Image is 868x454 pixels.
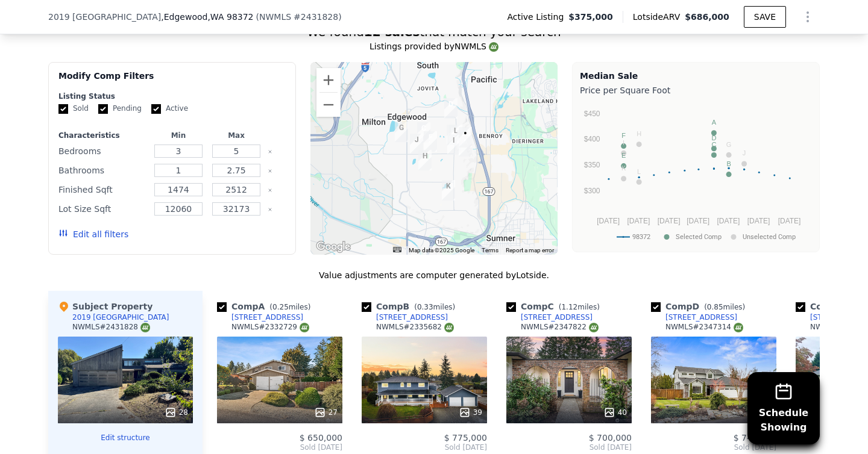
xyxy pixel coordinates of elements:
div: 40 [603,406,627,418]
span: Sold [DATE] [651,443,776,452]
div: NWMLS # 2347822 [521,322,599,332]
div: Subject Property [58,300,153,313]
label: Sold [58,104,89,114]
button: Clear [268,149,272,154]
span: # 2431828 [294,12,338,22]
span: Sold [DATE] [362,443,487,452]
text: D [711,134,716,141]
div: [STREET_ADDRESS] [521,313,593,322]
button: Clear [268,207,272,212]
button: Show Options [796,5,820,29]
div: 2019 126th Avenue Ct E [459,127,472,148]
span: Sold [DATE] [506,443,632,452]
div: Value adjustments are computer generated by Lotside . [48,269,820,281]
div: 12112 19th Street Ct E [447,125,460,145]
span: $ 700,000 [589,433,632,443]
span: , WA 98372 [207,12,253,22]
button: ScheduleShowing [747,372,820,444]
span: ( miles) [265,303,315,311]
div: [STREET_ADDRESS] [376,313,448,322]
div: 9925 18th Street Ct E [395,122,408,142]
text: A [712,119,717,126]
button: Edit all filters [58,228,128,240]
text: B [726,160,731,167]
span: Active Listing [507,11,568,23]
span: Sold [DATE] [217,443,342,452]
div: Listings provided by NWMLS [48,40,820,52]
button: Clear [268,188,272,193]
a: Open this area in Google Maps (opens a new window) [313,239,353,255]
div: Comp C [506,300,605,313]
div: 27 [314,406,338,418]
span: , Edgewood [161,11,253,23]
span: $375,000 [568,11,613,23]
span: $ 775,000 [444,433,487,443]
text: 98372 [632,233,650,241]
span: ( miles) [554,303,605,311]
img: Google [313,239,353,255]
div: 1909 122nd Ave E [449,125,462,145]
div: A chart. [580,99,812,249]
div: [STREET_ADDRESS] [231,313,303,322]
text: [DATE] [778,217,801,225]
button: Zoom out [316,93,341,117]
a: [STREET_ADDRESS] [217,313,303,322]
div: 12205 24th St E [447,134,461,155]
img: NWMLS Logo [489,42,498,52]
input: Pending [98,104,108,114]
text: [DATE] [687,217,709,225]
div: [STREET_ADDRESS] [665,313,737,322]
text: [DATE] [747,217,770,225]
span: $ 745,000 [734,433,776,443]
div: Listing Status [58,92,286,101]
div: Comp D [651,300,750,313]
div: Median Sale [580,70,812,82]
button: Edit structure [58,433,193,443]
div: 2019 [GEOGRAPHIC_DATA] [72,313,169,322]
text: I [623,139,624,146]
span: Map data ©2025 Google [409,247,474,253]
div: Finished Sqft [58,181,147,198]
div: Lot Size Sqft [58,201,147,217]
img: NWMLS Logo [734,323,743,332]
div: 809 120th Ave E [444,98,458,119]
text: [DATE] [597,217,620,225]
text: $350 [584,161,600,169]
input: Active [151,104,161,114]
label: Active [151,104,188,114]
div: Bathrooms [58,162,147,179]
span: ( miles) [699,303,750,311]
text: G [726,141,732,148]
span: ( miles) [409,303,460,311]
text: E [621,152,626,159]
div: 2210 112th Ave E [424,131,437,152]
div: 1816 109th Avenue Ct E [417,122,430,143]
a: [STREET_ADDRESS] [651,313,737,322]
div: Max [210,131,263,140]
text: Selected Comp [676,233,722,241]
span: 0.33 [417,303,433,311]
a: [STREET_ADDRESS] [506,313,593,322]
text: K [621,164,626,172]
text: C [711,141,716,148]
div: NWMLS # 2347314 [665,322,743,332]
span: 1.12 [561,303,577,311]
text: $300 [584,187,600,195]
img: NWMLS Logo [444,323,454,332]
a: Report a map error [506,247,554,253]
span: 0.85 [707,303,723,311]
button: SAVE [744,6,786,28]
div: Bedrooms [58,143,147,160]
div: NWMLS # 2332729 [231,322,309,332]
span: NWMLS [259,12,291,22]
div: 10520 23rd Street Ct E [410,134,423,154]
button: Zoom in [316,68,341,92]
img: NWMLS Logo [589,323,599,332]
button: Keyboard shortcuts [393,247,401,252]
div: NWMLS # 2335682 [376,322,454,332]
div: 39 [459,406,482,418]
input: Sold [58,104,68,114]
span: Lotside ARV [633,11,685,23]
text: Unselected Comp [743,233,796,241]
div: 2205 125th Avenue Ct E [457,130,470,151]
